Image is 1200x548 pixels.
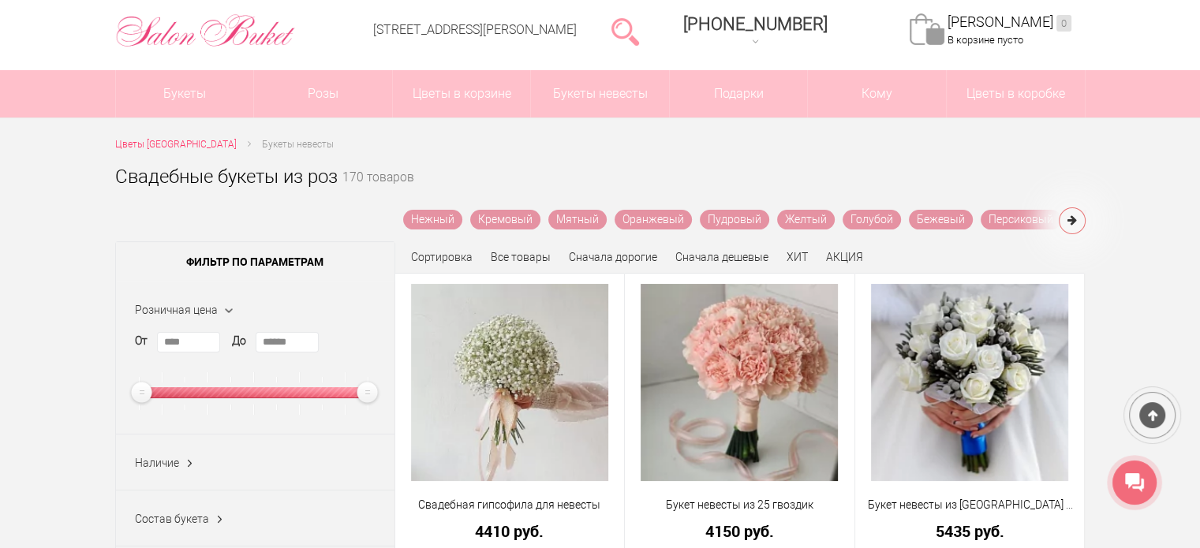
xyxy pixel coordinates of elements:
img: Букет невесты из 25 гвоздик [641,284,838,481]
span: Сортировка [411,251,473,263]
a: Персиковый [981,210,1061,229]
a: Оранжевый [615,210,692,229]
a: 4150 руб. [635,523,844,539]
a: Сначала дорогие [569,251,657,263]
a: Бежевый [909,210,973,229]
span: Букеты невесты [262,139,334,150]
a: Все товары [491,251,551,263]
h1: Свадебные букеты из роз [115,162,338,191]
a: Букет невесты из 25 гвоздик [635,497,844,513]
a: Свадебная гипсофила для невесты [406,497,615,513]
a: Сначала дешевые [675,251,768,263]
img: Букет невесты из брунии и белых роз [871,284,1068,481]
a: ХИТ [787,251,808,263]
a: [PERSON_NAME] [948,13,1071,32]
a: Мятный [548,210,607,229]
span: Фильтр по параметрам [116,242,394,281]
a: Розы [254,70,392,117]
a: Голубой [843,210,901,229]
a: [PHONE_NUMBER] [674,9,837,54]
a: [STREET_ADDRESS][PERSON_NAME] [373,22,577,37]
span: Розничная цена [135,304,218,316]
span: Кому [808,70,946,117]
a: Букеты невесты [531,70,669,117]
a: Цветы в коробке [947,70,1085,117]
span: Наличие [135,457,179,469]
label: От [135,333,148,349]
a: Букеты [116,70,254,117]
a: Цветы [GEOGRAPHIC_DATA] [115,136,237,153]
a: 5435 руб. [865,523,1075,539]
a: Цветы в корзине [393,70,531,117]
a: Кремовый [470,210,540,229]
a: Подарки [670,70,808,117]
ins: 0 [1056,15,1071,32]
img: Свадебная гипсофила для невесты [411,284,608,481]
small: 170 товаров [342,172,414,210]
span: Состав букета [135,513,209,525]
img: Цветы Нижний Новгород [115,10,296,51]
span: В корзине пусто [948,34,1023,46]
span: Цветы [GEOGRAPHIC_DATA] [115,139,237,150]
span: [PHONE_NUMBER] [683,14,828,34]
a: Желтый [777,210,835,229]
a: Пудровый [700,210,769,229]
a: Нежный [403,210,462,229]
label: До [232,333,246,349]
a: Букет невесты из [GEOGRAPHIC_DATA] и белых роз [865,497,1075,513]
a: АКЦИЯ [826,251,863,263]
a: 4410 руб. [406,523,615,539]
